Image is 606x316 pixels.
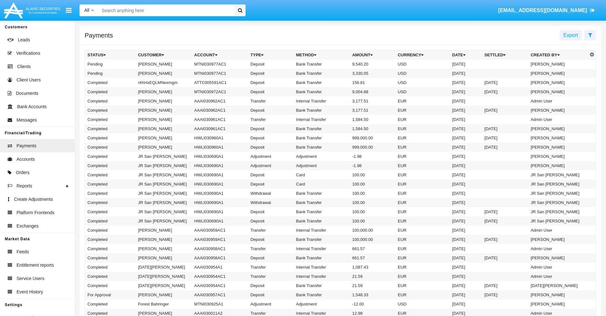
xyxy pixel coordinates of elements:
[192,96,248,106] td: AAAI030962AC1
[136,189,192,198] td: JR San [PERSON_NAME]
[136,198,192,207] td: JR San [PERSON_NAME]
[192,263,248,272] td: AAAI030954A1
[248,78,293,87] td: Deposit
[528,198,588,207] td: JR San [PERSON_NAME]
[395,207,449,216] td: EUR
[294,281,350,290] td: Bank Transfer
[84,8,89,13] span: All
[350,253,395,263] td: 661.57
[395,253,449,263] td: EUR
[560,30,582,40] button: Export
[294,143,350,152] td: Bank Transfer
[17,63,31,70] span: Clients
[528,115,588,124] td: Admin User
[449,198,482,207] td: [DATE]
[192,281,248,290] td: AAAI030954AC1
[85,198,136,207] td: Completed
[395,272,449,281] td: EUR
[17,77,41,83] span: Client Users
[449,115,482,124] td: [DATE]
[192,143,248,152] td: HWLI030960A1
[85,207,136,216] td: Completed
[294,198,350,207] td: Bank Transfer
[85,152,136,161] td: Completed
[136,161,192,170] td: JR San [PERSON_NAME]
[294,115,350,124] td: Internal Transfer
[192,124,248,133] td: AAAI030961AC1
[136,207,192,216] td: JR San [PERSON_NAME]
[350,207,395,216] td: 100.00
[395,179,449,189] td: EUR
[350,244,395,253] td: 661.57
[350,124,395,133] td: 1,584.50
[17,117,37,123] span: Messages
[449,60,482,69] td: [DATE]
[528,290,588,299] td: [PERSON_NAME]
[294,78,350,87] td: Bank Transfer
[17,289,43,295] span: Event History
[136,179,192,189] td: JR San [PERSON_NAME]
[294,216,350,226] td: Bank Transfer
[482,106,528,115] td: [DATE]
[395,198,449,207] td: EUR
[136,216,192,226] td: JR San [PERSON_NAME]
[294,263,350,272] td: Internal Transfer
[395,290,449,299] td: EUR
[18,37,30,43] span: Leads
[528,170,588,179] td: JR San [PERSON_NAME]
[294,106,350,115] td: Bank Transfer
[136,272,192,281] td: [DATE][PERSON_NAME]
[449,170,482,179] td: [DATE]
[350,272,395,281] td: 21.59
[248,69,293,78] td: Deposit
[449,143,482,152] td: [DATE]
[248,87,293,96] td: Deposit
[85,161,136,170] td: Completed
[85,96,136,106] td: Completed
[17,209,54,216] span: Platform Frontends
[482,78,528,87] td: [DATE]
[85,299,136,309] td: Completed
[192,226,248,235] td: AAAI030959AC1
[85,69,136,78] td: Pending
[85,179,136,189] td: Completed
[395,263,449,272] td: EUR
[482,216,528,226] td: [DATE]
[294,207,350,216] td: Bank Transfer
[248,106,293,115] td: Deposit
[528,143,588,152] td: [PERSON_NAME]
[192,133,248,143] td: HWLI030960A1
[449,207,482,216] td: [DATE]
[482,143,528,152] td: [DATE]
[395,189,449,198] td: EUR
[85,78,136,87] td: Completed
[449,179,482,189] td: [DATE]
[85,115,136,124] td: Completed
[528,133,588,143] td: [PERSON_NAME]
[17,249,29,255] span: Feeds
[528,78,588,87] td: [PERSON_NAME]
[350,216,395,226] td: 100.00
[449,253,482,263] td: [DATE]
[528,124,588,133] td: [PERSON_NAME]
[350,235,395,244] td: 100,000.00
[192,115,248,124] td: AAAI030961AC1
[192,189,248,198] td: HWLI030690A1
[294,69,350,78] td: Bank Transfer
[350,143,395,152] td: 999,000.00
[248,161,293,170] td: Adjustment
[136,133,192,143] td: [PERSON_NAME]
[350,69,395,78] td: 3,330.05
[248,124,293,133] td: Deposit
[16,90,38,97] span: Documents
[449,161,482,170] td: [DATE]
[136,263,192,272] td: [DATE][PERSON_NAME]
[16,169,30,176] span: Orders
[350,115,395,124] td: 1,584.50
[136,170,192,179] td: JR San [PERSON_NAME]
[350,198,395,207] td: 100.00
[136,299,192,309] td: Forest Bahringer
[395,96,449,106] td: EUR
[192,161,248,170] td: HWLI030690A1
[350,50,395,60] th: Amount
